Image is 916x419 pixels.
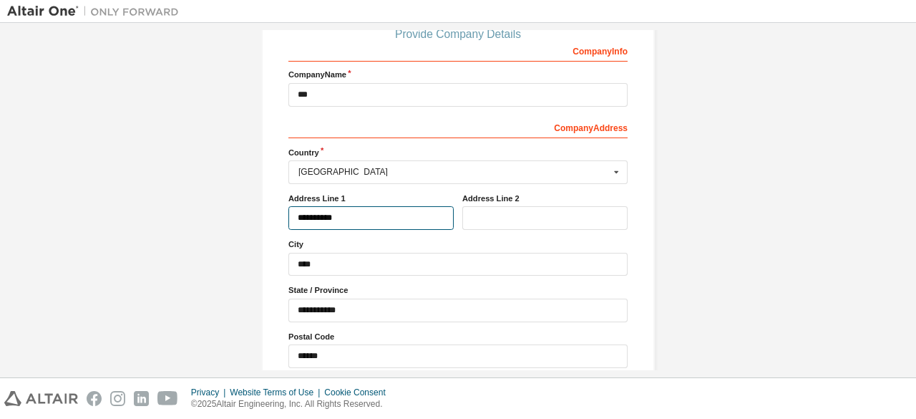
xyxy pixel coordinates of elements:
[288,239,628,250] label: City
[288,331,628,342] label: Postal Code
[324,387,394,398] div: Cookie Consent
[110,391,125,406] img: instagram.svg
[191,398,394,410] p: © 2025 Altair Engineering, Inc. All Rights Reserved.
[87,391,102,406] img: facebook.svg
[134,391,149,406] img: linkedin.svg
[7,4,186,19] img: Altair One
[4,391,78,406] img: altair_logo.svg
[230,387,324,398] div: Website Terms of Use
[288,115,628,138] div: Company Address
[298,168,610,176] div: [GEOGRAPHIC_DATA]
[288,69,628,80] label: Company Name
[288,284,628,296] label: State / Province
[157,391,178,406] img: youtube.svg
[191,387,230,398] div: Privacy
[288,193,454,204] label: Address Line 1
[288,147,628,158] label: Country
[288,39,628,62] div: Company Info
[288,30,628,39] div: Provide Company Details
[462,193,628,204] label: Address Line 2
